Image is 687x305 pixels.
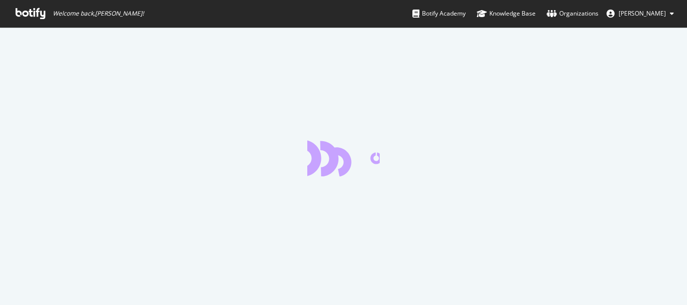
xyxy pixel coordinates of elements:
[307,140,380,176] div: animation
[619,9,666,18] span: Rahul Sahani
[477,9,536,19] div: Knowledge Base
[412,9,466,19] div: Botify Academy
[547,9,598,19] div: Organizations
[598,6,682,22] button: [PERSON_NAME]
[53,10,144,18] span: Welcome back, [PERSON_NAME] !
